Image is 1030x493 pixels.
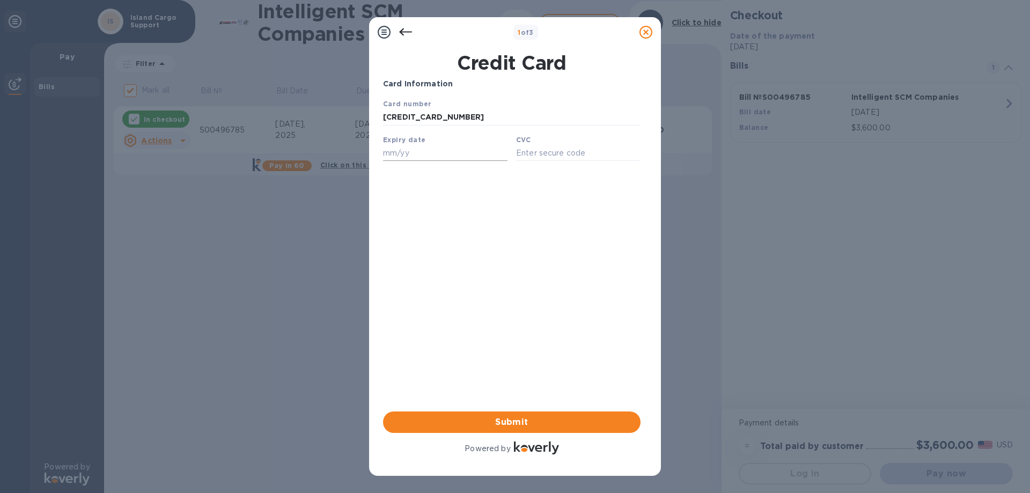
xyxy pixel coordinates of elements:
[518,28,520,36] span: 1
[383,411,641,433] button: Submit
[383,98,641,164] iframe: Your browser does not support iframes
[514,442,559,454] img: Logo
[379,51,645,74] h1: Credit Card
[518,28,534,36] b: of 3
[392,416,632,429] span: Submit
[465,443,510,454] p: Powered by
[383,79,453,88] b: Card Information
